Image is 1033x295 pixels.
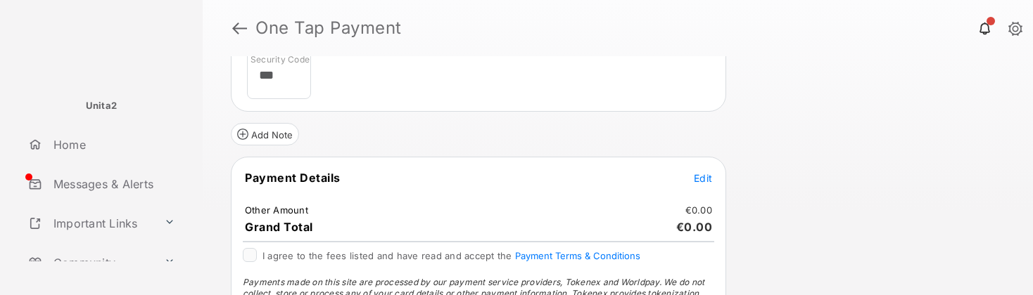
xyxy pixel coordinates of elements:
[255,20,402,37] strong: One Tap Payment
[23,206,158,240] a: Important Links
[244,204,309,216] td: Other Amount
[694,172,712,184] span: Edit
[676,220,713,234] span: €0.00
[245,220,313,234] span: Grand Total
[23,128,203,162] a: Home
[86,99,118,113] p: Unita2
[685,204,713,216] td: €0.00
[515,250,640,261] button: I agree to the fees listed and have read and accept the
[245,171,341,185] span: Payment Details
[23,167,203,201] a: Messages & Alerts
[231,123,299,145] button: Add Note
[262,250,640,261] span: I agree to the fees listed and have read and accept the
[694,171,712,185] button: Edit
[23,246,158,280] a: Community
